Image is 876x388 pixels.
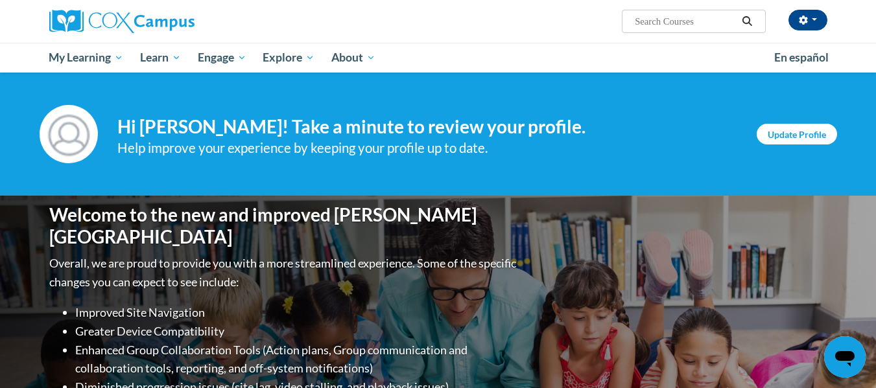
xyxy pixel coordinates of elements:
[774,51,829,64] span: En español
[75,322,519,341] li: Greater Device Compatibility
[254,43,323,73] a: Explore
[49,204,519,247] h1: Welcome to the new and improved [PERSON_NAME][GEOGRAPHIC_DATA]
[198,50,246,65] span: Engage
[824,336,866,378] iframe: Button to launch messaging window
[737,14,757,29] button: Search
[49,50,123,65] span: My Learning
[140,50,181,65] span: Learn
[633,14,737,29] input: Search Courses
[331,50,375,65] span: About
[75,341,519,378] li: Enhanced Group Collaboration Tools (Action plans, Group communication and collaboration tools, re...
[75,303,519,322] li: Improved Site Navigation
[49,10,296,33] a: Cox Campus
[117,137,737,159] div: Help improve your experience by keeping your profile up to date.
[263,50,314,65] span: Explore
[189,43,255,73] a: Engage
[117,116,737,138] h4: Hi [PERSON_NAME]! Take a minute to review your profile.
[30,43,847,73] div: Main menu
[766,44,837,71] a: En español
[132,43,189,73] a: Learn
[788,10,827,30] button: Account Settings
[757,124,837,144] a: Update Profile
[323,43,384,73] a: About
[49,254,519,291] p: Overall, we are proud to provide you with a more streamlined experience. Some of the specific cha...
[41,43,132,73] a: My Learning
[40,105,98,163] img: Profile Image
[49,10,195,33] img: Cox Campus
